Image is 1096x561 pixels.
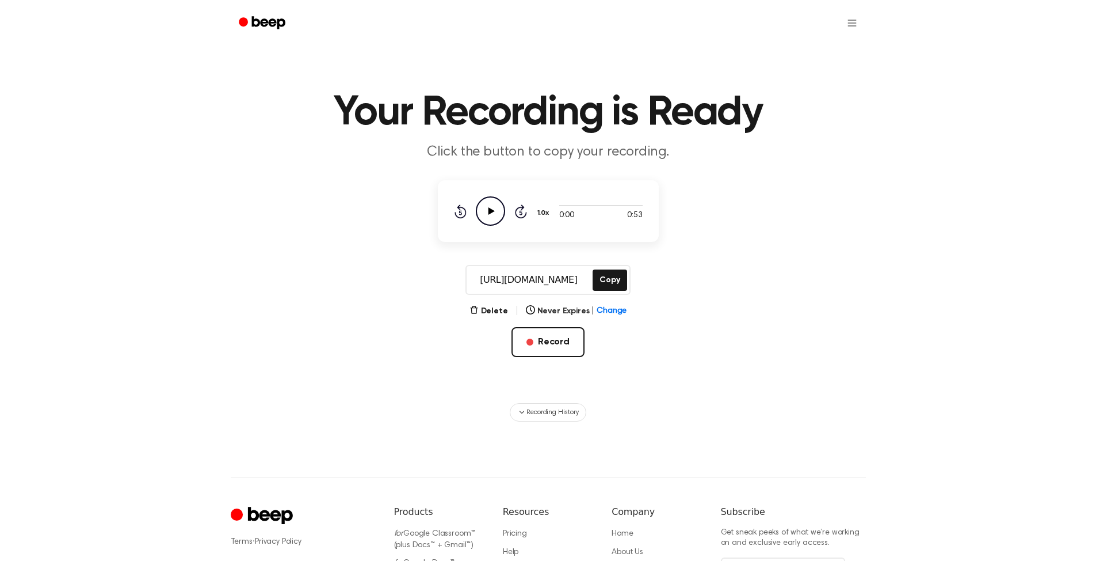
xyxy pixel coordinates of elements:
a: Pricing [503,530,527,538]
span: 0:00 [559,210,574,222]
h1: Your Recording is Ready [254,92,843,134]
button: Recording History [510,403,586,422]
h6: Company [612,505,702,519]
button: Open menu [838,9,866,37]
button: 1.0x [536,203,553,223]
span: | [515,304,519,318]
span: Change [597,305,627,317]
button: Copy [593,270,627,291]
h6: Subscribe [721,505,866,519]
a: About Us [612,548,643,556]
button: Never Expires|Change [526,305,627,317]
p: Click the button to copy your recording. [327,143,769,162]
i: for [394,530,404,538]
a: Terms [231,538,253,546]
a: Beep [231,12,296,35]
span: 0:53 [627,210,642,222]
a: Home [612,530,633,538]
p: Get sneak peeks of what we’re working on and exclusive early access. [721,528,866,548]
button: Delete [469,305,508,317]
button: Record [511,327,585,357]
span: Recording History [526,407,578,418]
a: Cruip [231,505,296,528]
div: · [231,536,376,548]
a: Help [503,548,518,556]
h6: Resources [503,505,593,519]
a: forGoogle Classroom™ (plus Docs™ + Gmail™) [394,530,476,549]
span: | [591,305,594,317]
a: Privacy Policy [255,538,301,546]
h6: Products [394,505,484,519]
